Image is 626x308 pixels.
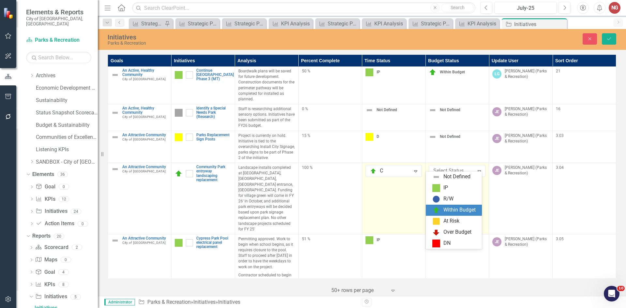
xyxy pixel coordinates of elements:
div: July-25 [497,4,555,12]
a: Archives [36,72,98,80]
a: KPI Analysis [457,20,498,28]
div: 8 [58,282,69,287]
a: Parks Replacement Sign Posts [196,133,231,141]
img: IP [365,68,373,76]
a: An Active, Healthy Community [122,106,168,115]
span: Not Defined [440,134,460,139]
div: DN [443,240,451,247]
p: Landscape installs completed at [GEOGRAPHIC_DATA], [GEOGRAPHIC_DATA], [GEOGRAPHIC_DATA] entrance,... [238,165,295,232]
a: Identify a Special Needs Park (Research) [196,106,231,119]
a: KPIs [35,281,55,288]
div: 20 [54,233,64,239]
a: Initiatives [35,293,67,301]
p: Boardwalk plans will be saved for future development. Construction documents for the perimeter pa... [238,68,295,102]
a: Action Items [36,220,74,227]
a: SANDBOX - City of [GEOGRAPHIC_DATA] [36,158,98,166]
a: Community Park entryway landscaping replacement [196,165,231,182]
div: KPI Analysis [468,20,498,28]
a: Reports [32,232,51,240]
a: Maps [35,256,57,264]
div: IP [443,184,448,192]
a: Goal [36,183,55,191]
a: KPI Analysis [270,20,311,28]
img: Not Defined [111,133,119,141]
div: 50 % [302,68,359,74]
span: Within Budget [440,70,465,74]
img: R/W [432,195,440,203]
span: 3.05 [556,237,564,241]
div: » » [138,299,357,306]
div: [PERSON_NAME] (Parks & Recreation) [505,165,549,176]
span: IP [377,70,380,74]
a: Scorecard [35,244,68,251]
img: Not Defined [432,173,440,181]
div: 0 [61,257,71,263]
img: Not Defined [111,165,119,173]
div: JE [492,107,501,116]
a: Cypress Park Pool electrical panel replacement [196,236,231,249]
div: [PERSON_NAME] (Parks & Recreation) [505,236,549,247]
div: JE [492,166,501,175]
span: City of [GEOGRAPHIC_DATA] [122,241,166,244]
div: [PERSON_NAME] (Parks & Recreation) [505,106,549,117]
div: JE [492,134,501,143]
div: At Risk [443,217,459,225]
a: Communities of Excellence [36,134,98,141]
img: D [365,133,373,141]
img: ClearPoint Strategy [3,7,15,19]
a: Strategic Plan [224,20,264,28]
a: Initiatives [193,299,216,305]
input: Search ClearPoint... [132,2,475,14]
span: City of [GEOGRAPHIC_DATA] [122,115,166,119]
div: 0 % [302,106,359,112]
div: R/W [443,195,454,203]
img: Over Budget [432,228,440,236]
div: Strategic Plan [421,20,451,28]
div: NG [609,2,620,14]
button: Search [441,3,474,12]
a: Strategic Plan [177,20,218,28]
a: Strategic Plan [130,20,163,28]
div: Initiatives [514,20,565,28]
p: Staff is researching additional sensory options. Initiatives have been submitted as part of the F... [238,106,295,129]
span: City of [GEOGRAPHIC_DATA] [122,138,166,141]
button: July-25 [494,2,557,14]
div: Within Budget [443,206,476,214]
span: Elements & Reports [26,8,91,16]
a: Listening KPIs [36,146,98,154]
img: Not Defined [111,237,119,244]
a: An Attractive Community [122,236,168,241]
div: Strategic Plan [141,20,163,28]
img: At Risk [432,217,440,225]
img: N [175,109,183,117]
img: D [175,133,183,141]
input: Search Below... [26,52,91,63]
div: 4 [58,269,69,275]
span: 3.04 [556,165,564,170]
div: KPI Analysis [374,20,404,28]
span: City of [GEOGRAPHIC_DATA] [122,169,166,173]
img: DN [432,240,440,247]
img: C [175,170,183,178]
span: 16 [556,107,560,111]
div: Over Budget [443,228,471,236]
a: An Attractive Community [122,165,168,169]
img: IP [365,236,373,244]
div: LG [492,69,501,79]
div: 15 % [302,133,359,139]
img: Not Defined [111,71,119,79]
div: 0 [59,184,69,190]
a: Parks & Recreation [147,299,191,305]
span: Not Defined [377,108,397,112]
div: 24 [71,209,81,214]
div: 12 [59,196,69,202]
iframe: Intercom live chat [604,286,619,301]
div: JE [492,237,501,246]
div: 5 [70,294,81,300]
p: Contractor scheduled to begin [DATE] - [DATE]. Contractor coordinating with FPL. [238,271,295,289]
span: Search [451,5,465,10]
div: KPI Analysis [281,20,311,28]
a: Status Snapshot Scorecard [36,109,98,117]
div: Initiatives [108,34,393,41]
a: Strategic Plan [410,20,451,28]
